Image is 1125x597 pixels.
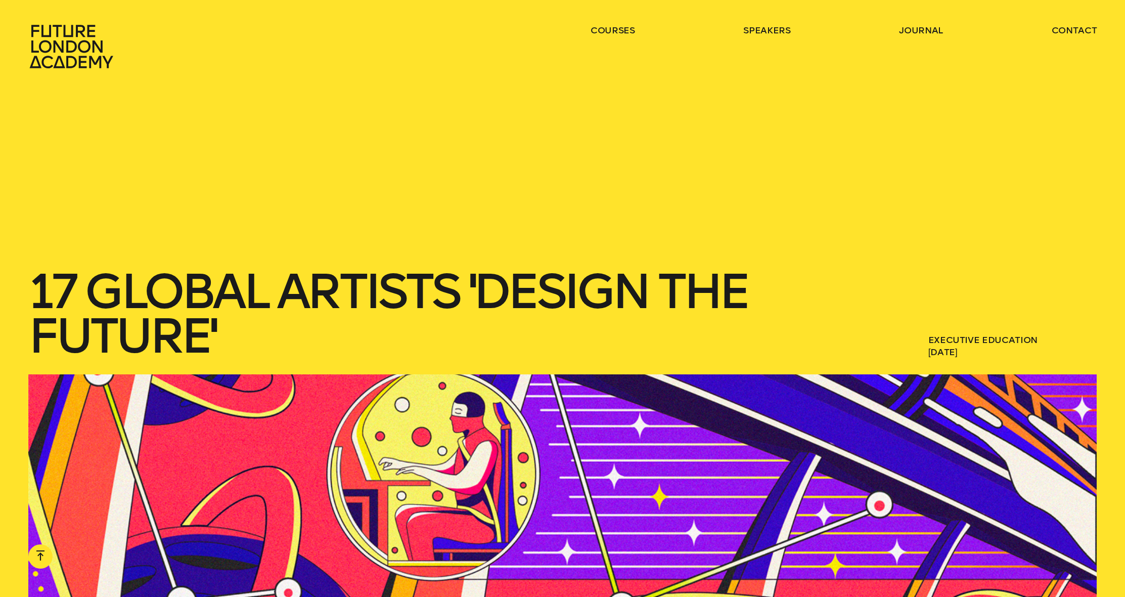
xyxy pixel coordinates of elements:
[928,334,1038,346] a: Executive Education
[743,24,790,36] a: speakers
[928,346,1097,358] span: [DATE]
[1052,24,1097,36] a: contact
[591,24,635,36] a: courses
[28,269,816,358] h1: 17 global artists 'design the future'
[899,24,943,36] a: journal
